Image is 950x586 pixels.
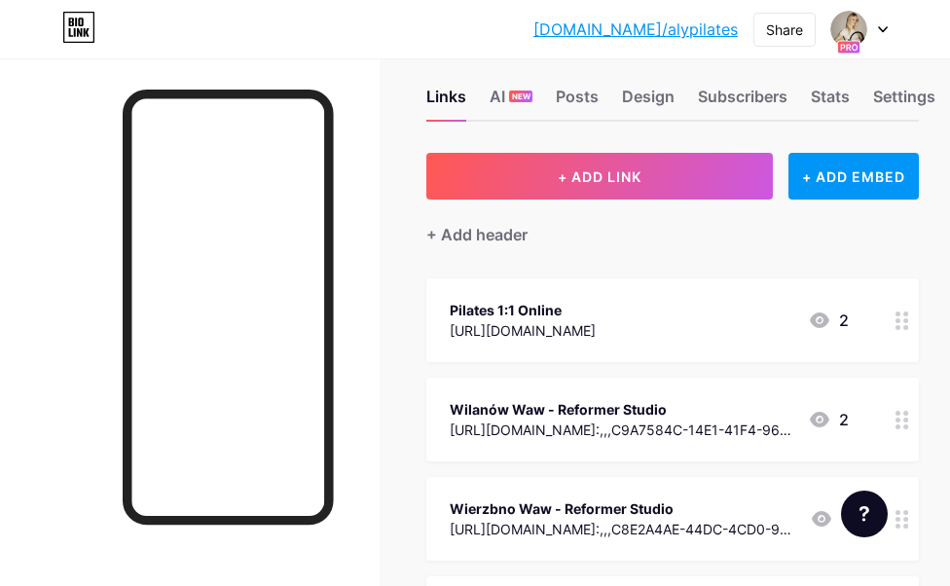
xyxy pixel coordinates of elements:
[558,168,641,185] span: + ADD LINK
[533,18,738,41] a: [DOMAIN_NAME]/alypilates
[450,519,794,539] div: [URL][DOMAIN_NAME]:,,,C8E2A4AE-44DC-4CD0-915E-A157F4400D28
[512,91,530,102] span: NEW
[830,11,867,48] img: Aly Turska
[622,85,675,120] div: Design
[450,498,794,519] div: Wierzbno Waw - Reformer Studio
[810,507,849,531] div: 1
[873,85,935,120] div: Settings
[808,408,849,431] div: 2
[556,85,599,120] div: Posts
[808,309,849,332] div: 2
[766,19,803,40] div: Share
[450,300,596,320] div: Pilates 1:1 Online
[811,85,850,120] div: Stats
[788,153,919,200] div: + ADD EMBED
[450,320,596,341] div: [URL][DOMAIN_NAME]
[490,85,532,120] div: AI
[698,85,787,120] div: Subscribers
[426,223,528,246] div: + Add header
[450,399,792,420] div: Wilanów Waw - Reformer Studio
[426,153,773,200] button: + ADD LINK
[450,420,792,440] div: [URL][DOMAIN_NAME]:,,,C9A7584C-14E1-41F4-9674-7068EBB28712
[426,85,466,120] div: Links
